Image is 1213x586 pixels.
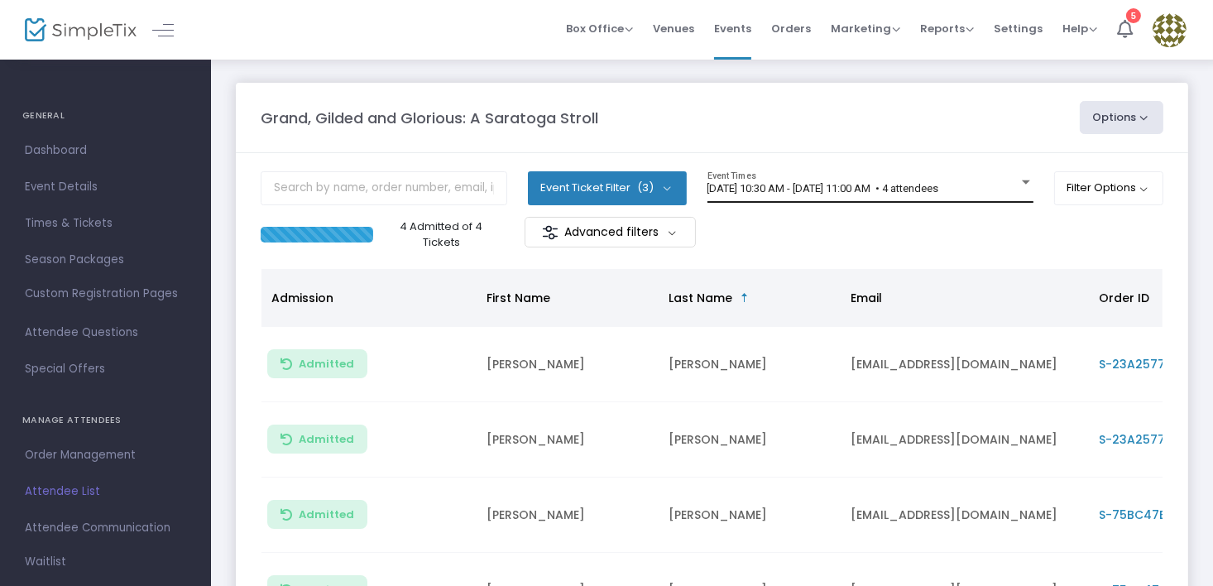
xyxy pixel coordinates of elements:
h4: MANAGE ATTENDEES [22,404,189,437]
td: [PERSON_NAME] [477,402,659,478]
span: [DATE] 10:30 AM - [DATE] 11:00 AM • 4 attendees [707,182,939,195]
div: 5 [1126,8,1141,23]
m-button: Advanced filters [525,217,696,247]
span: Venues [653,7,694,50]
span: Attendee Questions [25,322,186,343]
button: Admitted [267,425,367,454]
td: [EMAIL_ADDRESS][DOMAIN_NAME] [841,402,1089,478]
h4: GENERAL [22,99,189,132]
span: Dashboard [25,140,186,161]
span: S-75BC47EA-4 [1099,507,1188,523]
span: Box Office [566,21,633,36]
td: [PERSON_NAME] [659,402,841,478]
td: [PERSON_NAME] [659,478,841,553]
span: Email [851,290,882,306]
span: S-23A25770-4 [1099,356,1187,372]
span: Help [1062,21,1097,36]
button: Admitted [267,500,367,529]
span: Event Details [25,176,186,198]
span: Special Offers [25,358,186,380]
span: Order Management [25,444,186,466]
span: Admitted [299,508,354,521]
p: 4 Admitted of 4 Tickets [380,219,502,251]
button: Admitted [267,349,367,378]
span: Events [714,7,751,50]
span: Settings [994,7,1043,50]
span: (3) [637,181,654,195]
span: Reports [920,21,974,36]
td: [PERSON_NAME] [477,478,659,553]
span: First Name [487,290,550,306]
td: [PERSON_NAME] [477,327,659,402]
input: Search by name, order number, email, ip address [261,171,507,205]
button: Options [1080,101,1164,134]
span: Order ID [1099,290,1149,306]
span: Sortable [738,291,751,305]
span: Admitted [299,358,354,371]
span: Orders [771,7,811,50]
span: Attendee Communication [25,517,186,539]
span: Season Packages [25,249,186,271]
span: Custom Registration Pages [25,286,178,302]
span: Attendee List [25,481,186,502]
button: Filter Options [1054,171,1164,204]
button: Event Ticket Filter(3) [528,171,687,204]
td: [EMAIL_ADDRESS][DOMAIN_NAME] [841,327,1089,402]
td: [EMAIL_ADDRESS][DOMAIN_NAME] [841,478,1089,553]
span: S-23A25770-4 [1099,431,1187,448]
span: Admission [271,290,333,306]
span: Waitlist [25,554,66,570]
m-panel-title: Grand, Gilded and Glorious: A Saratoga Stroll [261,107,598,129]
span: Times & Tickets [25,213,186,234]
td: [PERSON_NAME] [659,327,841,402]
span: Marketing [831,21,900,36]
span: Last Name [669,290,732,306]
span: Admitted [299,433,354,446]
img: filter [542,224,559,241]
